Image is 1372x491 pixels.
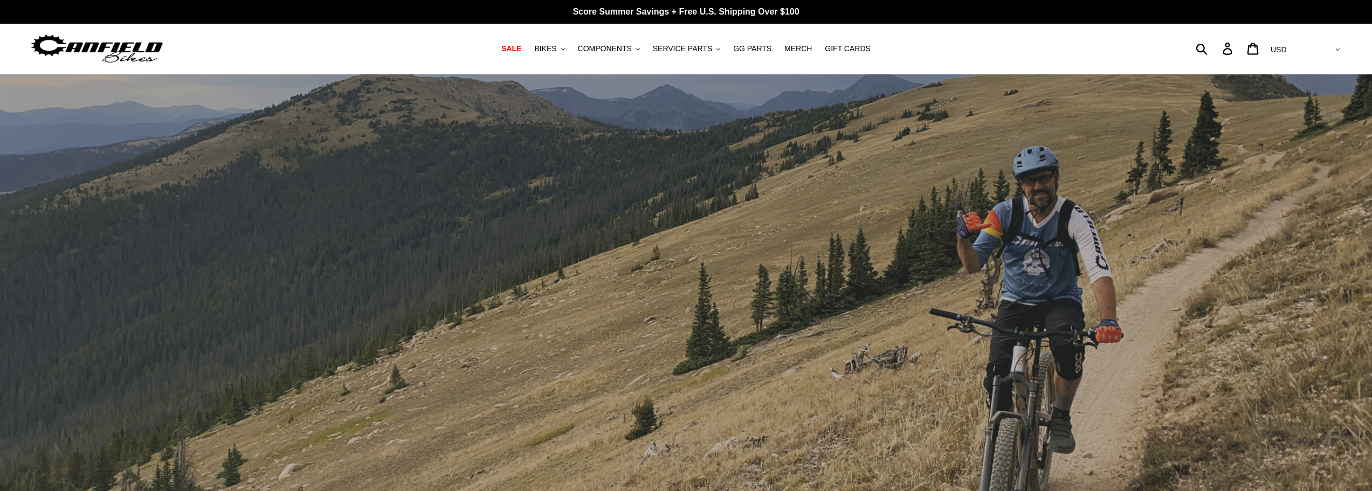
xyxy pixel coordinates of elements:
[573,42,645,56] button: COMPONENTS
[529,42,570,56] button: BIKES
[728,42,777,56] a: GG PARTS
[1202,37,1229,60] input: Search
[653,44,712,53] span: SERVICE PARTS
[496,42,527,56] a: SALE
[534,44,556,53] span: BIKES
[578,44,632,53] span: COMPONENTS
[733,44,771,53] span: GG PARTS
[784,44,812,53] span: MERCH
[501,44,521,53] span: SALE
[30,32,164,66] img: Canfield Bikes
[819,42,876,56] a: GIFT CARDS
[647,42,726,56] button: SERVICE PARTS
[825,44,871,53] span: GIFT CARDS
[779,42,817,56] a: MERCH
